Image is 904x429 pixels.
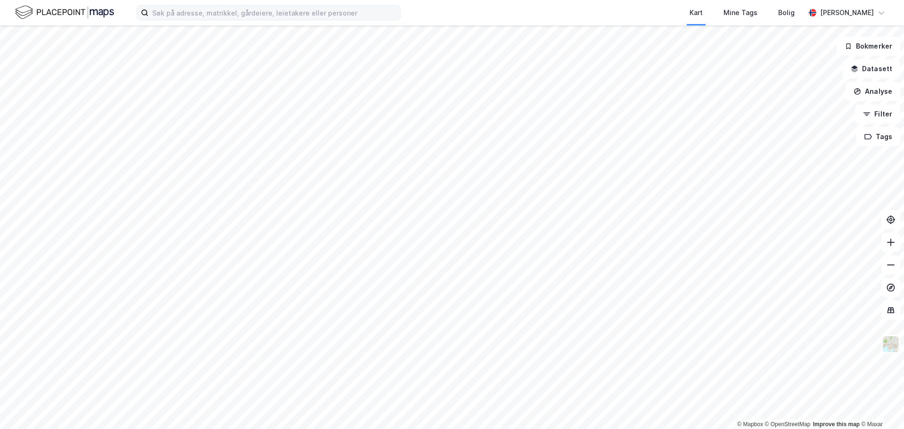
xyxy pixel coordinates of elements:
div: [PERSON_NAME] [820,7,874,18]
input: Søk på adresse, matrikkel, gårdeiere, leietakere eller personer [148,6,400,20]
iframe: Chat Widget [857,384,904,429]
div: Kart [690,7,703,18]
div: Kontrollprogram for chat [857,384,904,429]
div: Bolig [778,7,795,18]
img: logo.f888ab2527a4732fd821a326f86c7f29.svg [15,4,114,21]
div: Mine Tags [723,7,757,18]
